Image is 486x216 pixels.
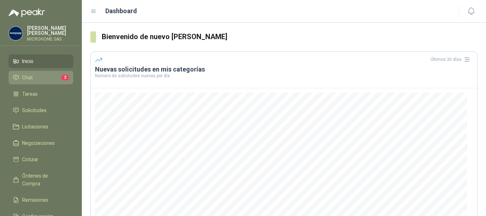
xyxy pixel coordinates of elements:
span: Cotizar [22,156,38,163]
span: Inicio [22,57,33,65]
a: Solicitudes [9,104,73,117]
a: Cotizar [9,153,73,166]
a: Negociaciones [9,136,73,150]
span: Remisiones [22,196,48,204]
div: Últimos 30 días [430,54,473,65]
span: Negociaciones [22,139,55,147]
span: Tareas [22,90,38,98]
a: Licitaciones [9,120,73,133]
img: Logo peakr [9,9,45,17]
span: 2 [61,75,69,80]
p: MICROHOME SAS [27,37,73,41]
h3: Nuevas solicitudes en mis categorías [95,65,473,74]
span: Licitaciones [22,123,48,131]
a: Remisiones [9,193,73,207]
span: Solicitudes [22,106,47,114]
a: Tareas [9,87,73,101]
span: Chat [22,74,33,81]
a: Inicio [9,54,73,68]
a: Chat2 [9,71,73,84]
p: [PERSON_NAME] [PERSON_NAME] [27,26,73,36]
h1: Dashboard [105,6,137,16]
img: Company Logo [9,27,22,40]
span: Órdenes de Compra [22,172,67,188]
h3: Bienvenido de nuevo [PERSON_NAME] [102,31,477,42]
a: Órdenes de Compra [9,169,73,190]
p: Número de solicitudes nuevas por día [95,74,473,78]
